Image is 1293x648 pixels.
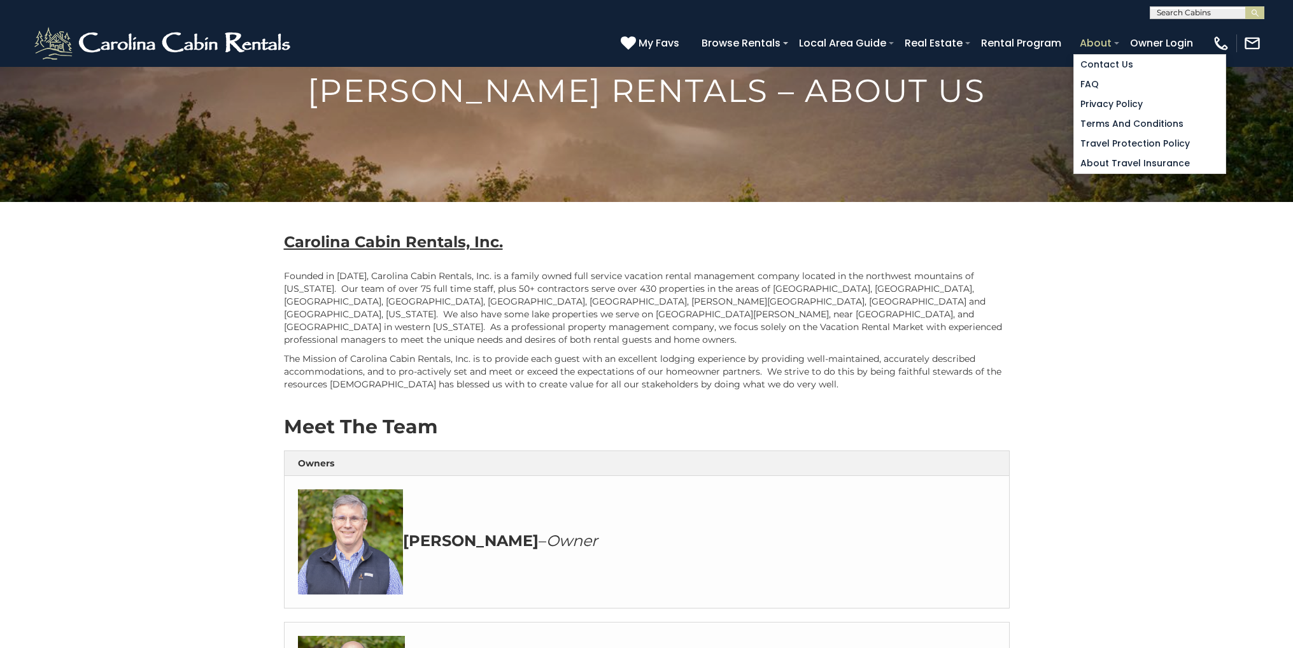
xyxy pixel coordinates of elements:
h3: – [298,489,996,594]
strong: Owners [298,457,334,469]
a: My Favs [621,35,682,52]
a: Rental Program [975,32,1068,54]
span: My Favs [639,35,679,51]
strong: [PERSON_NAME] [403,531,539,550]
img: White-1-2.png [32,24,296,62]
em: Owner [546,531,598,550]
strong: Meet The Team [284,415,437,438]
a: Browse Rentals [695,32,787,54]
b: Carolina Cabin Rentals, Inc. [284,233,503,251]
a: About Travel Insurance [1074,154,1226,173]
a: Terms and Conditions [1074,114,1226,134]
a: Travel Protection Policy [1074,134,1226,154]
p: The Mission of Carolina Cabin Rentals, Inc. is to provide each guest with an excellent lodging ex... [284,352,1010,391]
a: Local Area Guide [793,32,893,54]
a: Contact Us [1074,55,1226,75]
a: Real Estate [898,32,969,54]
img: phone-regular-white.png [1212,34,1230,52]
img: mail-regular-white.png [1243,34,1261,52]
a: Owner Login [1124,32,1199,54]
a: Privacy Policy [1074,94,1226,114]
a: About [1073,32,1118,54]
a: FAQ [1074,75,1226,94]
p: Founded in [DATE], Carolina Cabin Rentals, Inc. is a family owned full service vacation rental ma... [284,270,1010,346]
